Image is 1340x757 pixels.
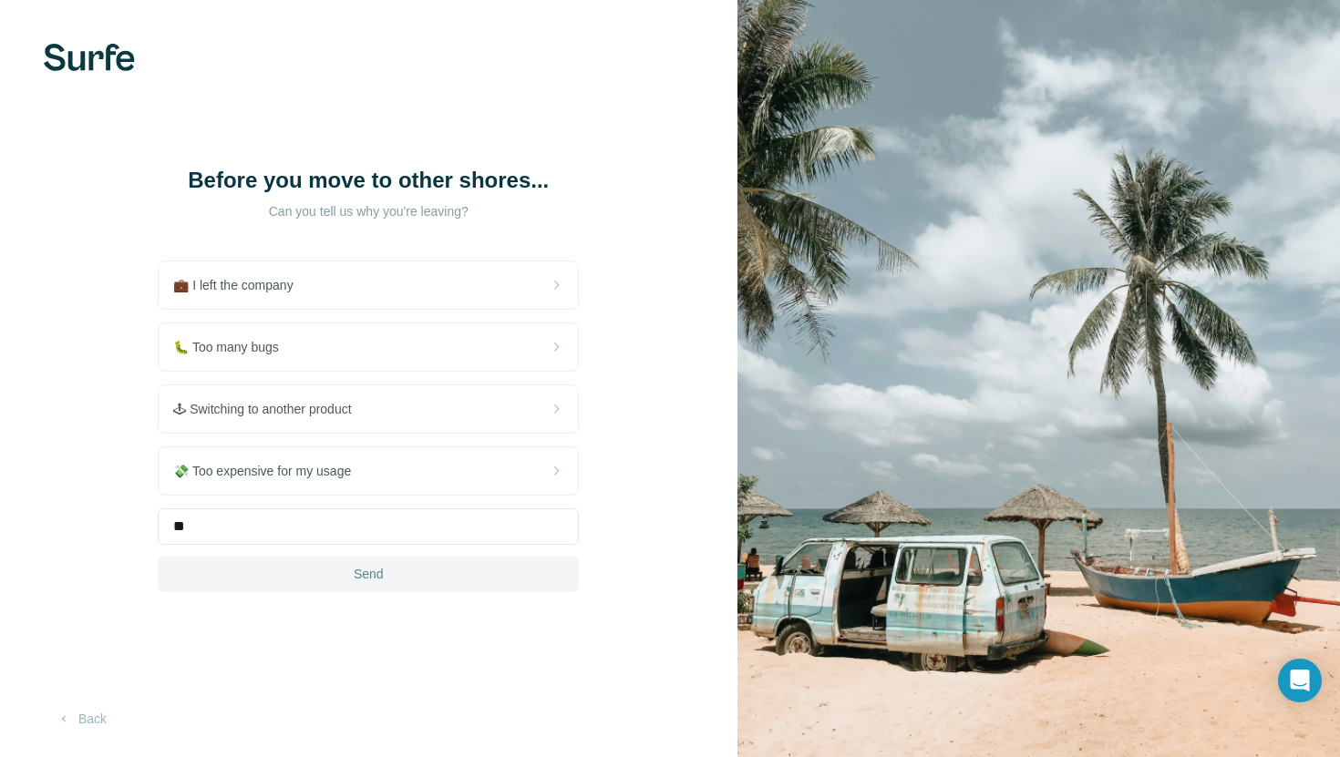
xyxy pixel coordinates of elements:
span: 💸 Too expensive for my usage [173,462,366,480]
button: Send [158,556,579,592]
div: Open Intercom Messenger [1278,659,1322,702]
img: Surfe's logo [44,44,135,71]
h1: Before you move to other shores... [186,166,551,195]
span: 🕹 Switching to another product [173,400,366,418]
span: Send [354,565,384,583]
span: 💼 I left the company [173,276,307,294]
button: Back [44,702,119,735]
span: 🐛 Too many bugs [173,338,294,356]
p: Can you tell us why you're leaving? [186,202,551,220]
